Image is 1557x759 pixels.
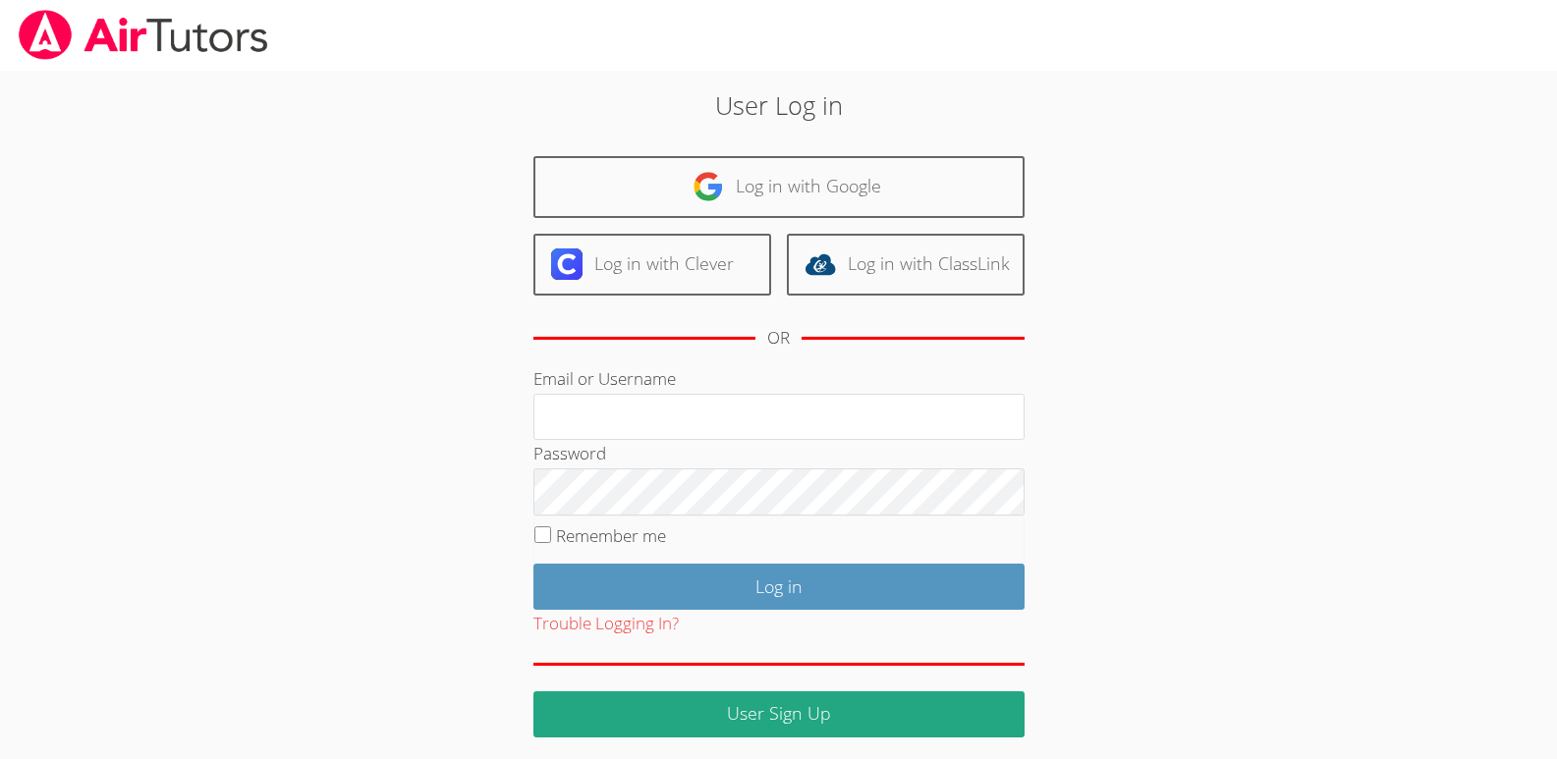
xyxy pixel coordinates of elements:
[533,367,676,390] label: Email or Username
[533,564,1025,610] input: Log in
[805,248,836,280] img: classlink-logo-d6bb404cc1216ec64c9a2012d9dc4662098be43eaf13dc465df04b49fa7ab582.svg
[693,171,724,202] img: google-logo-50288ca7cdecda66e5e0955fdab243c47b7ad437acaf1139b6f446037453330a.svg
[359,86,1199,124] h2: User Log in
[17,10,270,60] img: airtutors_banner-c4298cdbf04f3fff15de1276eac7730deb9818008684d7c2e4769d2f7ddbe033.png
[787,234,1025,296] a: Log in with ClassLink
[551,248,583,280] img: clever-logo-6eab21bc6e7a338710f1a6ff85c0baf02591cd810cc4098c63d3a4b26e2feb20.svg
[533,156,1025,218] a: Log in with Google
[533,610,679,638] button: Trouble Logging In?
[767,324,790,352] div: OR
[533,691,1025,737] a: User Sign Up
[533,234,771,296] a: Log in with Clever
[533,442,606,464] label: Password
[556,524,666,547] label: Remember me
